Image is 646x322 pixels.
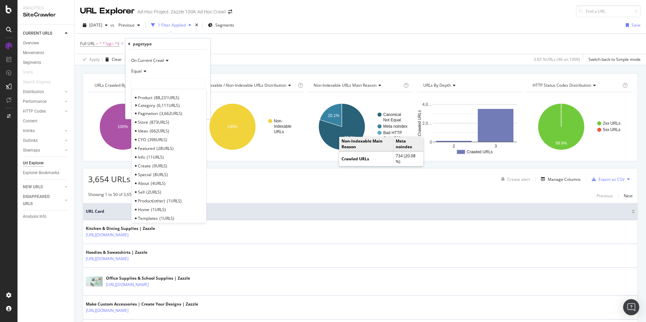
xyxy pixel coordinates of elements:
[23,160,44,167] div: Url Explorer
[603,121,620,126] text: 2xx URLs
[23,184,63,191] a: NEW URLS
[138,119,148,125] span: Store
[138,103,155,108] span: Category
[383,136,401,140] text: Code 500
[23,147,63,154] a: Sitemaps
[383,118,401,122] text: Not Equal
[150,119,169,125] span: 873 URLS
[422,102,432,107] text: 4,0…
[106,275,190,281] div: Office Supplies & School Supplies | Zazzle
[157,103,180,108] span: 6,111 URLS
[314,82,376,88] span: Non-Indexable URLs Main Reason
[23,108,63,115] a: HTTP Codes
[23,5,69,11] div: Analytics
[533,82,591,88] span: HTTP Status Codes Distribution
[138,146,155,151] span: Featured
[383,130,402,135] text: Bad HTTP
[23,118,37,125] div: Content
[538,175,581,183] button: Manage Columns
[138,111,158,116] span: Pagination
[131,68,142,74] span: Equal
[80,20,110,31] button: [DATE]
[205,20,237,31] button: Segments
[138,180,149,186] span: About
[93,80,188,91] h4: URLs Crawled By Botify By pagetype
[23,213,70,220] a: Analysis Info
[88,97,193,156] svg: A chart.
[339,152,393,166] td: Crawled URLs
[345,135,356,140] text: 79.9%
[138,215,158,221] span: Templates
[623,299,639,315] div: Open Intercom Messenger
[23,79,58,86] a: Search Engines
[194,22,200,29] div: times
[128,107,149,114] button: Cancel
[138,163,151,169] span: Create
[624,193,633,199] div: Next
[103,54,122,65] button: Clear
[274,129,284,134] text: URLs
[23,69,40,76] a: Visits
[328,113,339,118] text: 20.1%
[430,140,432,145] text: 0
[86,226,155,232] div: Kitchen & Dining Supplies | Zazzle
[150,128,169,134] span: 662 URLS
[151,180,166,186] span: 4 URLS
[228,9,232,14] div: arrow-right-arrow-left
[23,98,46,105] div: Performance
[23,40,39,47] div: Overview
[86,208,630,214] span: URL Card
[603,127,620,132] text: 5xx URLs
[23,118,70,125] a: Content
[116,20,143,31] button: Previous
[422,80,517,91] h4: URLs by Depth
[526,97,633,156] svg: A chart.
[507,176,530,182] div: Create alert
[393,137,423,151] td: Meta noindex
[548,176,581,182] div: Manage Columns
[137,8,225,15] div: Ad-Hoc Project: Zazzle 100K Ad Hoc Crawl
[131,57,164,63] span: On Current Crawl
[23,40,70,47] a: Overview
[339,137,393,151] td: Non-Indexable Main Reason
[138,172,151,177] span: Special
[86,249,147,255] div: Hoodies & Sweatshirts | Zazzle
[632,22,641,28] div: Save
[147,154,164,160] span: 11 URLS
[23,169,70,176] a: Explorer Bookmarks
[23,147,40,154] div: Sitemaps
[86,255,129,262] a: [URL][DOMAIN_NAME]
[23,69,33,76] div: Visits
[274,124,291,129] text: Indexable
[138,137,146,143] span: CYO
[23,88,63,95] a: Distribution
[99,39,119,48] span: ^.*?pg=.*$
[80,41,95,46] span: Full URL
[417,97,522,156] div: A chart.
[159,111,182,116] span: 3,662 URLS
[198,97,303,156] svg: A chart.
[152,163,167,169] span: 9 URLS
[86,301,198,307] div: Make Custom Accessories | Create Your Designs | Zazzle
[623,20,641,31] button: Save
[576,5,641,17] input: Find a URL
[88,173,155,185] span: 3,654 URLs found
[204,82,286,88] span: Indexable / Non-Indexable URLs distribution
[599,176,624,182] div: Export as CSV
[498,174,530,185] button: Create alert
[167,198,182,204] span: 1 URLS
[138,95,152,100] span: Product
[203,80,296,91] h4: Indexable / Non-Indexable URLs Distribution
[23,59,41,66] div: Segments
[467,150,493,154] text: Crawled URLs
[423,82,451,88] span: URLs by Depth
[138,128,148,134] span: Ideas
[215,22,234,28] span: Segments
[274,119,283,123] text: Non-
[23,49,70,56] a: Movements
[588,56,641,62] div: Switch back to Simple mode
[624,192,633,200] button: Next
[453,144,455,149] text: 2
